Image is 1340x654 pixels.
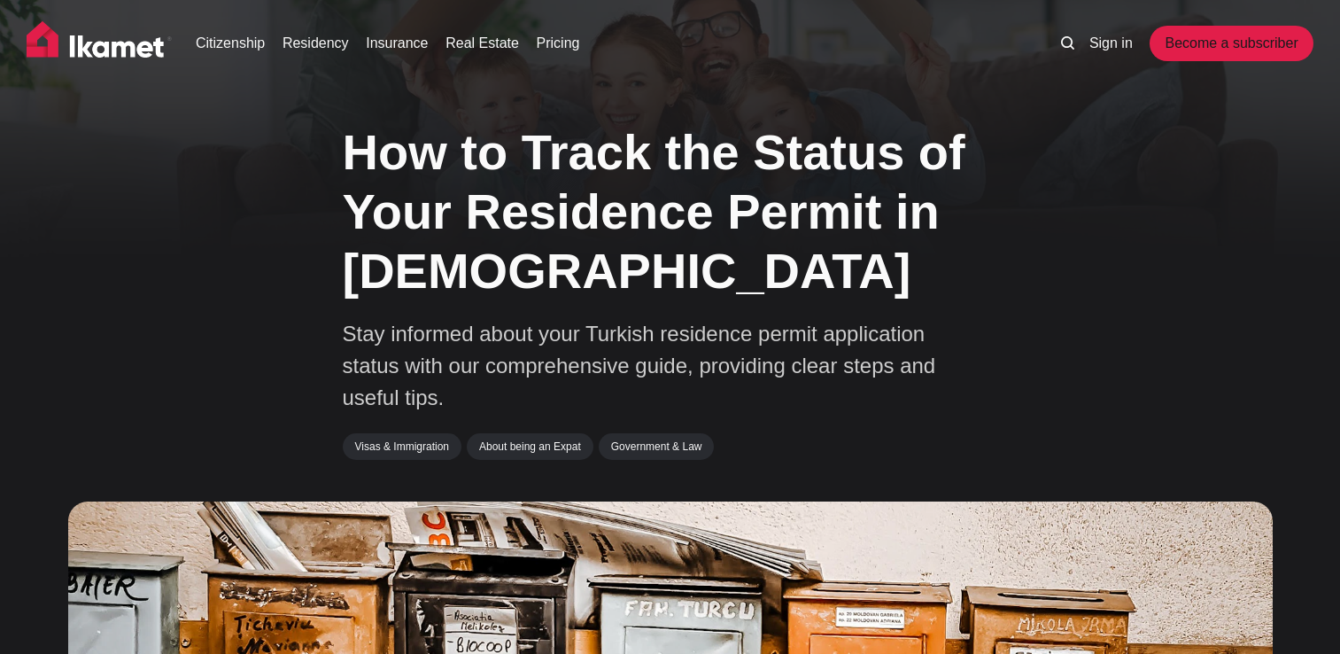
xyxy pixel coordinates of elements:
p: Stay informed about your Turkish residence permit application status with our comprehensive guide... [343,318,963,414]
a: About being an Expat [467,433,593,460]
h1: How to Track the Status of Your Residence Permit in [DEMOGRAPHIC_DATA] [343,122,998,301]
a: Government & Law [599,433,715,460]
a: Residency [283,33,349,54]
a: Pricing [537,33,580,54]
a: Real Estate [445,33,519,54]
a: Become a subscriber [1150,26,1313,61]
img: Ikamet home [27,21,172,66]
a: Visas & Immigration [343,433,461,460]
a: Sign in [1089,33,1133,54]
a: Citizenship [196,33,265,54]
a: Insurance [366,33,428,54]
